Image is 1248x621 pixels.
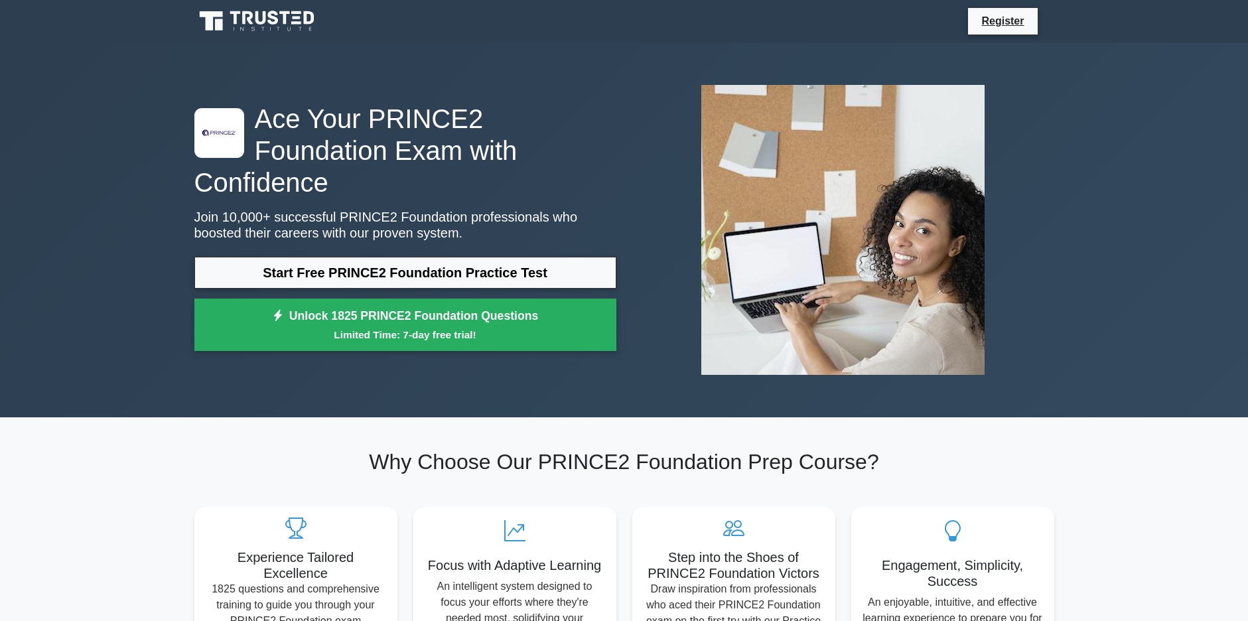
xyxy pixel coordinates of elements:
a: Start Free PRINCE2 Foundation Practice Test [194,257,616,289]
p: Join 10,000+ successful PRINCE2 Foundation professionals who boosted their careers with our prove... [194,209,616,241]
h5: Experience Tailored Excellence [205,549,387,581]
a: Unlock 1825 PRINCE2 Foundation QuestionsLimited Time: 7-day free trial! [194,299,616,352]
h2: Why Choose Our PRINCE2 Foundation Prep Course? [194,449,1054,474]
h5: Engagement, Simplicity, Success [862,557,1044,589]
h5: Focus with Adaptive Learning [424,557,606,573]
a: Register [973,13,1032,29]
small: Limited Time: 7-day free trial! [211,327,600,342]
h1: Ace Your PRINCE2 Foundation Exam with Confidence [194,103,616,198]
h5: Step into the Shoes of PRINCE2 Foundation Victors [643,549,825,581]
